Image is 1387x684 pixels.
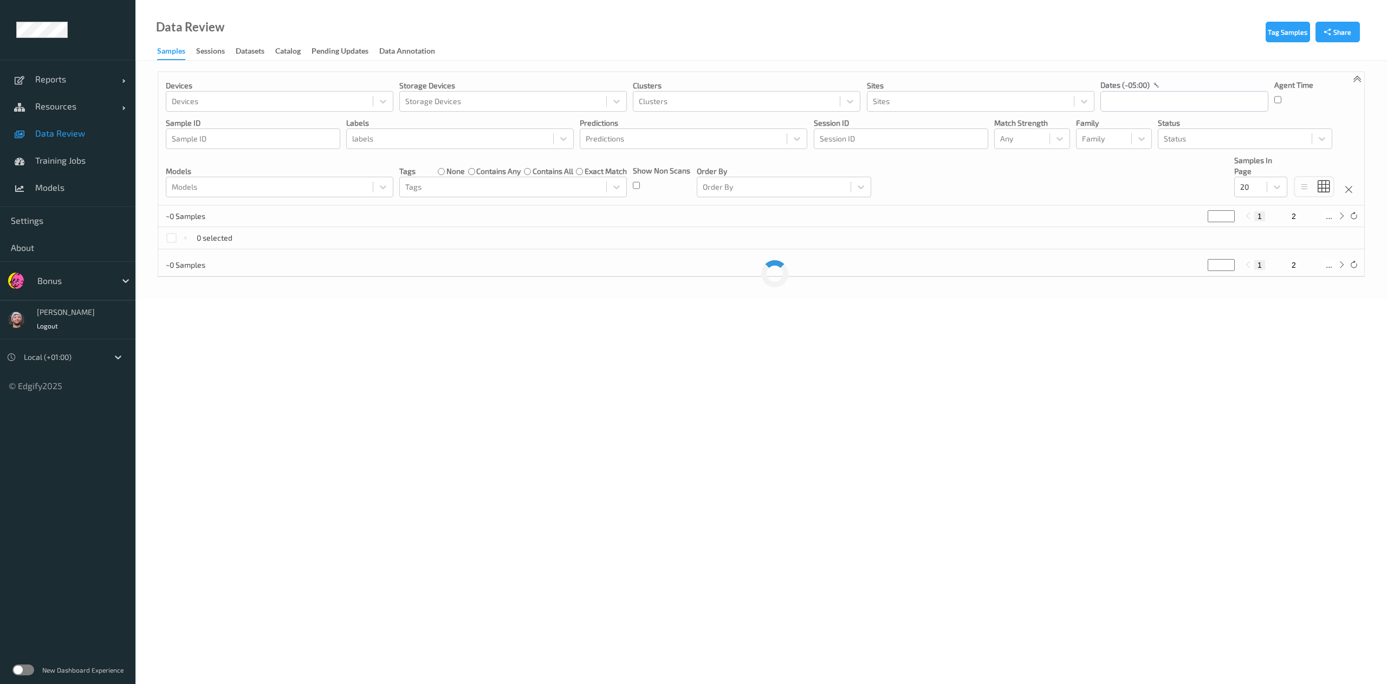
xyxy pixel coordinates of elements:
p: Status [1158,118,1332,128]
button: 1 [1254,211,1265,221]
div: Data Review [156,22,224,33]
p: Devices [166,80,393,91]
label: contains any [476,166,521,177]
a: Pending Updates [312,44,379,59]
p: Sites [867,80,1094,91]
p: Clusters [633,80,860,91]
p: dates (-05:00) [1100,80,1150,91]
button: Tag Samples [1266,22,1310,42]
p: Samples In Page [1234,155,1287,177]
p: Match Strength [994,118,1070,128]
p: Tags [399,166,416,177]
a: Datasets [236,44,275,59]
a: Data Annotation [379,44,446,59]
div: Samples [157,46,185,60]
button: ... [1323,211,1336,221]
a: Samples [157,44,196,60]
p: Agent Time [1274,80,1313,91]
button: 2 [1288,260,1299,270]
p: labels [346,118,574,128]
button: Share [1315,22,1360,42]
p: Family [1076,118,1152,128]
p: Sample ID [166,118,340,128]
p: 0 selected [197,233,232,243]
label: exact match [585,166,627,177]
p: Storage Devices [399,80,627,91]
button: 1 [1254,260,1265,270]
div: Data Annotation [379,46,435,59]
div: Sessions [196,46,225,59]
label: contains all [533,166,573,177]
p: ~0 Samples [166,260,247,270]
button: ... [1323,260,1336,270]
label: none [446,166,465,177]
div: Catalog [275,46,301,59]
a: Catalog [275,44,312,59]
div: Pending Updates [312,46,368,59]
p: Order By [697,166,871,177]
p: Models [166,166,393,177]
button: 2 [1288,211,1299,221]
p: Predictions [580,118,807,128]
p: ~0 Samples [166,211,247,222]
p: Show Non Scans [633,165,690,176]
a: Sessions [196,44,236,59]
div: Datasets [236,46,264,59]
p: Session ID [814,118,988,128]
